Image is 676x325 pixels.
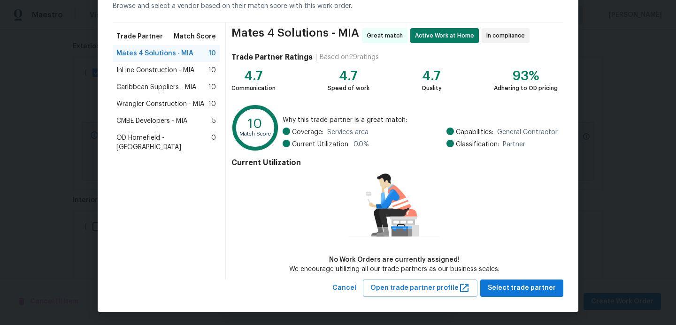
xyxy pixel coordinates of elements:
[367,31,407,40] span: Great match
[116,83,196,92] span: Caribbean Suppliers - MIA
[328,71,369,81] div: 4.7
[248,117,262,130] text: 10
[116,66,194,75] span: InLine Construction - MIA
[415,31,478,40] span: Active Work at Home
[353,140,369,149] span: 0.0 %
[456,128,493,137] span: Capabilities:
[212,116,216,126] span: 5
[488,282,556,294] span: Select trade partner
[239,131,271,136] text: Match Score
[456,140,499,149] span: Classification:
[503,140,525,149] span: Partner
[329,280,360,297] button: Cancel
[494,83,558,93] div: Adhering to OD pricing
[231,83,276,93] div: Communication
[422,83,442,93] div: Quality
[231,71,276,81] div: 4.7
[116,133,211,152] span: OD Homefield - [GEOGRAPHIC_DATA]
[116,49,193,58] span: Mates 4 Solutions - MIA
[211,133,216,152] span: 0
[208,83,216,92] span: 10
[231,158,558,167] h4: Current Utilization
[313,53,320,62] div: |
[486,31,529,40] span: In compliance
[208,99,216,109] span: 10
[292,140,350,149] span: Current Utilization:
[328,83,369,93] div: Speed of work
[320,53,379,62] div: Based on 29 ratings
[327,128,369,137] span: Services area
[208,66,216,75] span: 10
[289,265,499,274] div: We encourage utilizing all our trade partners as our business scales.
[422,71,442,81] div: 4.7
[283,115,558,125] span: Why this trade partner is a great match:
[292,128,323,137] span: Coverage:
[497,128,558,137] span: General Contractor
[363,280,477,297] button: Open trade partner profile
[116,99,204,109] span: Wrangler Construction - MIA
[116,116,187,126] span: CMBE Developers - MIA
[370,282,470,294] span: Open trade partner profile
[231,53,313,62] h4: Trade Partner Ratings
[480,280,563,297] button: Select trade partner
[208,49,216,58] span: 10
[116,32,163,41] span: Trade Partner
[494,71,558,81] div: 93%
[289,255,499,265] div: No Work Orders are currently assigned!
[174,32,216,41] span: Match Score
[332,282,356,294] span: Cancel
[231,28,359,43] span: Mates 4 Solutions - MIA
